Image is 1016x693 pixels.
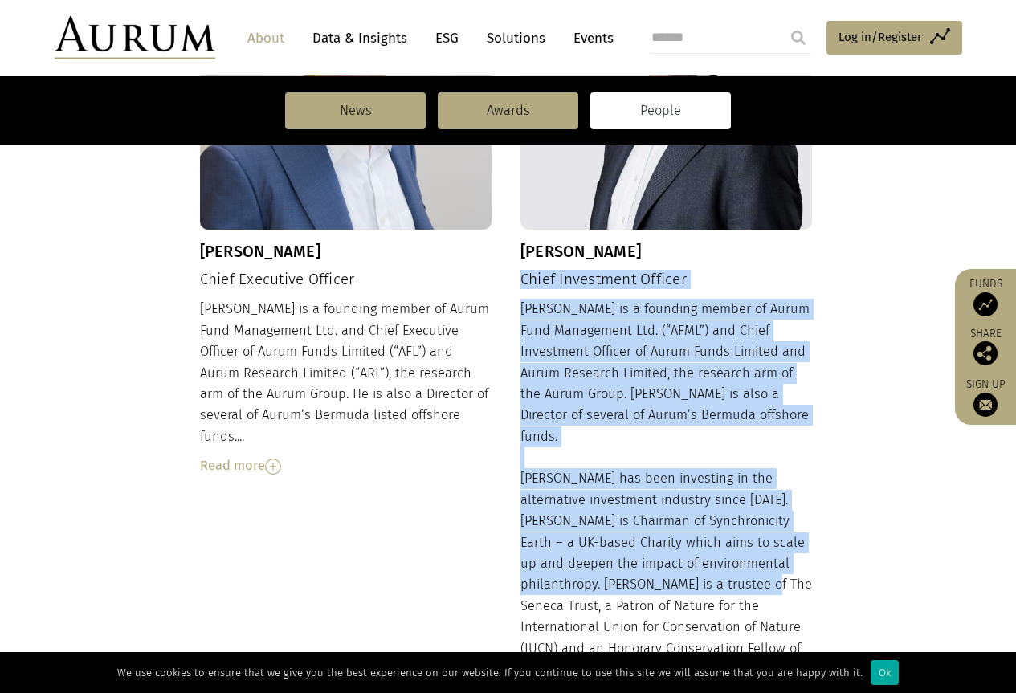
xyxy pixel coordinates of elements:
[826,21,962,55] a: Log in/Register
[520,242,813,261] h3: [PERSON_NAME]
[479,23,553,53] a: Solutions
[265,459,281,475] img: Read More
[590,92,731,129] a: People
[200,299,492,476] div: [PERSON_NAME] is a founding member of Aurum Fund Management Ltd. and Chief Executive Officer of A...
[963,328,1008,365] div: Share
[973,292,998,316] img: Access Funds
[200,455,492,476] div: Read more
[239,23,292,53] a: About
[285,92,426,129] a: News
[973,393,998,417] img: Sign up to our newsletter
[200,271,492,289] h4: Chief Executive Officer
[565,23,614,53] a: Events
[200,242,492,261] h3: [PERSON_NAME]
[782,22,814,54] input: Submit
[55,16,215,59] img: Aurum
[963,377,1008,417] a: Sign up
[427,23,467,53] a: ESG
[438,92,578,129] a: Awards
[973,341,998,365] img: Share this post
[839,27,922,47] span: Log in/Register
[963,277,1008,316] a: Funds
[520,271,813,289] h4: Chief Investment Officer
[304,23,415,53] a: Data & Insights
[871,660,899,685] div: Ok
